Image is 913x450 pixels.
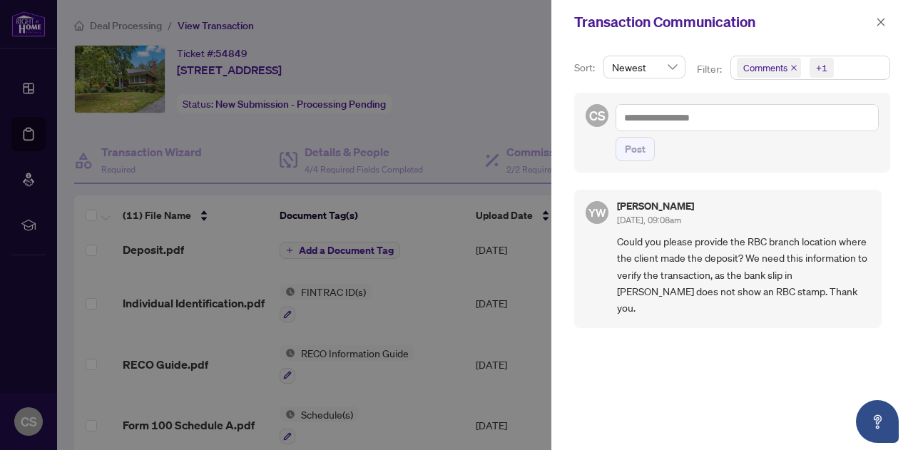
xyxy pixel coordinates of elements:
[737,58,801,78] span: Comments
[589,106,606,126] span: CS
[574,11,872,33] div: Transaction Communication
[617,201,694,211] h5: [PERSON_NAME]
[617,215,681,225] span: [DATE], 09:08am
[612,56,677,78] span: Newest
[574,60,598,76] p: Sort:
[617,233,870,317] span: Could you please provide the RBC branch location where the client made the deposit? We need this ...
[856,400,899,443] button: Open asap
[616,137,655,161] button: Post
[876,17,886,27] span: close
[697,61,724,77] p: Filter:
[790,64,797,71] span: close
[816,61,827,75] div: +1
[743,61,787,75] span: Comments
[588,204,606,221] span: YW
